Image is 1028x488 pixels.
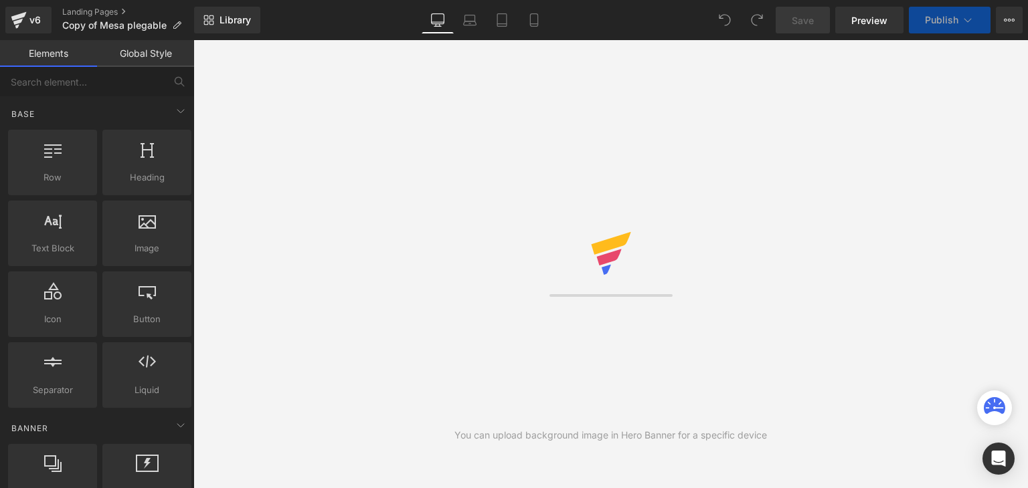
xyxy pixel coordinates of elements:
span: Separator [12,383,93,397]
a: Tablet [486,7,518,33]
a: v6 [5,7,52,33]
div: v6 [27,11,44,29]
span: Icon [12,312,93,326]
div: You can upload background image in Hero Banner for a specific device [454,428,767,443]
button: Undo [711,7,738,33]
div: Open Intercom Messenger [982,443,1015,475]
span: Banner [10,422,50,435]
span: Save [792,13,814,27]
span: Library [220,14,251,26]
a: Mobile [518,7,550,33]
button: Publish [909,7,991,33]
a: Desktop [422,7,454,33]
span: Preview [851,13,887,27]
a: Global Style [97,40,194,67]
button: Redo [744,7,770,33]
span: Button [106,312,187,326]
span: Heading [106,170,187,185]
a: Laptop [454,7,486,33]
a: Preview [835,7,904,33]
span: Image [106,241,187,255]
span: Liquid [106,383,187,397]
span: Text Block [12,241,93,255]
span: Copy of Mesa plegable [62,20,167,31]
span: Publish [925,15,958,25]
span: Row [12,170,93,185]
a: New Library [194,7,260,33]
button: More [996,7,1023,33]
span: Base [10,108,36,120]
a: Landing Pages [62,7,194,17]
